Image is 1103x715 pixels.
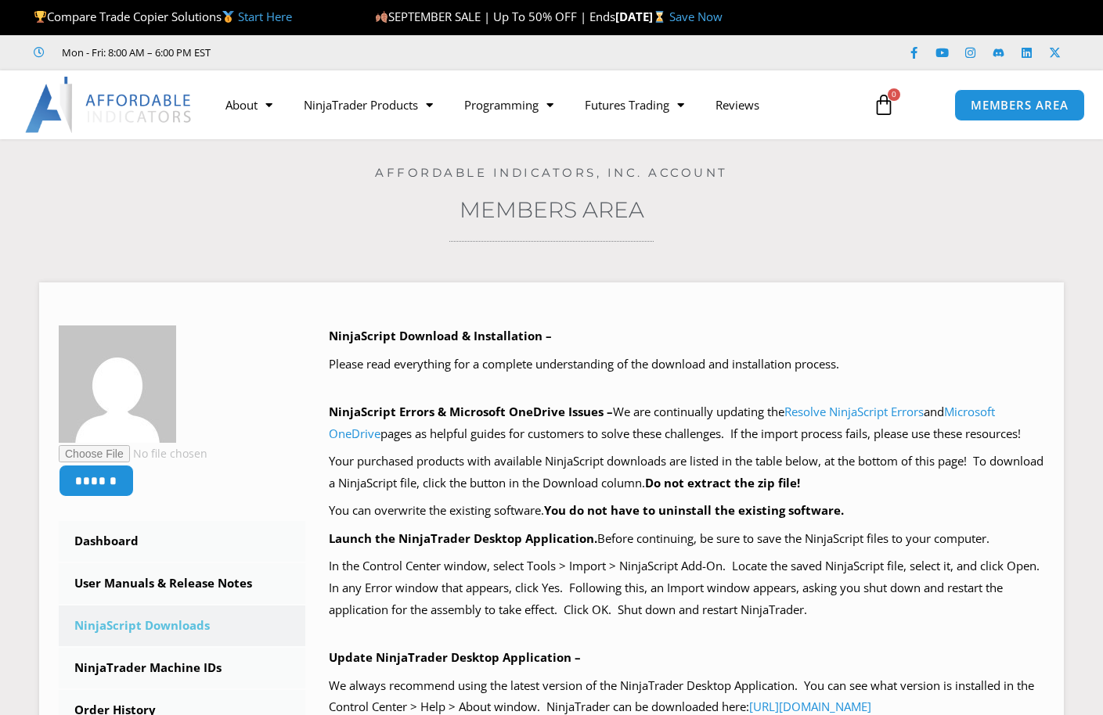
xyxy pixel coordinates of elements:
[615,9,669,24] strong: [DATE]
[222,11,234,23] img: 🥇
[34,9,292,24] span: Compare Trade Copier Solutions
[329,404,613,419] b: NinjaScript Errors & Microsoft OneDrive Issues –
[669,9,723,24] a: Save Now
[700,87,775,123] a: Reviews
[329,328,552,343] b: NinjaScript Download & Installation –
[888,88,900,101] span: 0
[59,521,305,562] a: Dashboard
[210,87,861,123] nav: Menu
[59,648,305,688] a: NinjaTrader Machine IDs
[329,649,581,665] b: Update NinjaTrader Desktop Application –
[25,77,193,133] img: LogoAI | Affordable Indicators – NinjaTrader
[329,451,1044,494] p: Your purchased products with available NinjaScript downloads are listed in the table below, at th...
[288,87,449,123] a: NinjaTrader Products
[375,165,728,180] a: Affordable Indicators, Inc. Account
[59,325,176,443] img: b38e7d093345885a3e3b415382e2e5641570dd77c9662a445e89858e5e3d1fb6
[849,82,918,128] a: 0
[329,401,1044,445] p: We are continually updating the and pages as helpful guides for customers to solve these challeng...
[749,699,871,714] a: [URL][DOMAIN_NAME]
[971,99,1069,111] span: MEMBERS AREA
[329,354,1044,375] p: Please read everything for a complete understanding of the download and installation process.
[34,11,46,23] img: 🏆
[645,475,800,490] b: Do not extract the zip file!
[449,87,569,123] a: Programming
[210,87,288,123] a: About
[329,555,1044,621] p: In the Control Center window, select Tools > Import > NinjaScript Add-On. Locate the saved NinjaS...
[329,530,597,546] b: Launch the NinjaTrader Desktop Application.
[58,43,211,62] span: Mon - Fri: 8:00 AM – 6:00 PM EST
[329,500,1044,522] p: You can overwrite the existing software.
[954,89,1085,121] a: MEMBERS AREA
[784,404,924,419] a: Resolve NinjaScript Errors
[375,9,615,24] span: SEPTEMBER SALE | Up To 50% OFF | Ends
[460,196,644,223] a: Members Area
[329,404,995,441] a: Microsoft OneDrive
[59,605,305,646] a: NinjaScript Downloads
[232,45,467,60] iframe: Customer reviews powered by Trustpilot
[569,87,700,123] a: Futures Trading
[59,563,305,604] a: User Manuals & Release Notes
[654,11,665,23] img: ⌛
[544,502,844,518] b: You do not have to uninstall the existing software.
[238,9,292,24] a: Start Here
[376,11,387,23] img: 🍂
[329,528,1044,550] p: Before continuing, be sure to save the NinjaScript files to your computer.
